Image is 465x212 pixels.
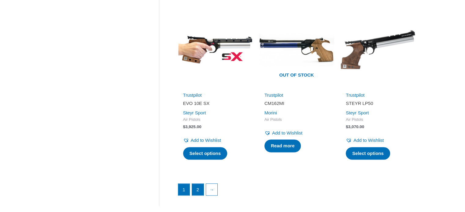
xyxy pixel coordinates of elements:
[264,117,329,122] span: Air Pistols
[272,130,302,135] span: Add to Wishlist
[346,110,369,115] a: Steyr Sport
[178,183,416,199] nav: Product Pagination
[353,138,384,143] span: Add to Wishlist
[346,100,410,106] h2: STEYR LP50
[183,110,206,115] a: Steyr Sport
[259,12,334,87] img: CM162MI
[183,100,247,106] h2: EVO 10E SX
[346,100,410,109] a: STEYR LP50
[340,12,415,87] img: STEYR LP50
[183,117,247,122] span: Air Pistols
[183,92,202,98] a: Trustpilot
[346,117,410,122] span: Air Pistols
[346,92,364,98] a: Trustpilot
[264,129,302,137] a: Add to Wishlist
[183,136,221,145] a: Add to Wishlist
[183,124,201,129] bdi: 3,925.00
[191,138,221,143] span: Add to Wishlist
[206,184,218,195] a: →
[264,69,330,83] span: Out of stock
[259,12,334,87] a: Out of stock
[346,136,384,145] a: Add to Wishlist
[183,124,186,129] span: $
[264,139,301,152] a: Select options for “CM162MI”
[264,100,329,106] h2: CM162MI
[183,100,247,109] a: EVO 10E SX
[346,124,364,129] bdi: 3,070.00
[178,12,253,87] img: EVO 10E SX
[192,184,204,195] a: Page 2
[178,184,190,195] span: Page 1
[264,92,283,98] a: Trustpilot
[346,124,348,129] span: $
[346,147,390,160] a: Select options for “STEYR LP50”
[183,147,227,160] a: Select options for “EVO 10E SX”
[264,100,329,109] a: CM162MI
[264,110,277,115] a: Morini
